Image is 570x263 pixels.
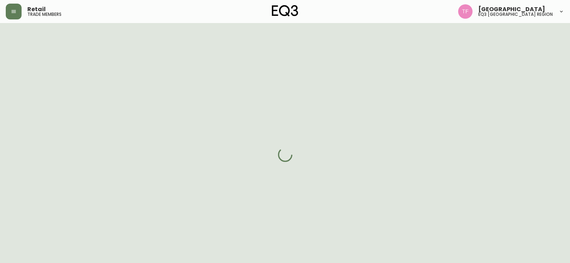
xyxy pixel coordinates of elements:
img: 971393357b0bdd4f0581b88529d406f6 [458,4,473,19]
h5: trade members [27,12,61,17]
img: logo [272,5,298,17]
h5: eq3 [GEOGRAPHIC_DATA] region [478,12,553,17]
span: Retail [27,6,46,12]
span: [GEOGRAPHIC_DATA] [478,6,545,12]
